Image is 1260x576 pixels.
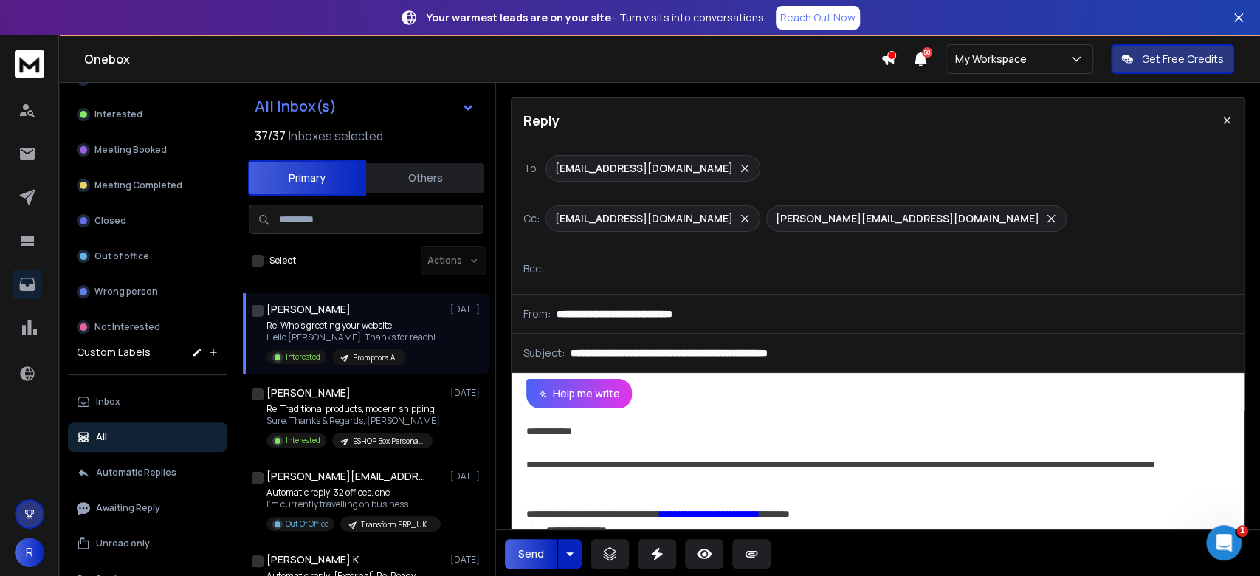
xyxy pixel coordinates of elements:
button: Send [505,539,557,569]
button: Awaiting Reply [68,493,227,523]
p: Out of office [94,250,149,262]
button: All [68,422,227,452]
button: Out of office [68,241,227,271]
p: Re: Who’s greeting your website [266,320,444,332]
p: Out Of Office [286,518,328,529]
p: Bcc: [523,261,544,276]
span: 37 / 37 [255,127,286,145]
p: Meeting Booked [94,144,167,156]
p: [DATE] [450,387,483,399]
p: Not Interested [94,321,160,333]
p: Cc: [523,211,540,226]
h3: Inboxes selected [289,127,383,145]
p: From: [523,306,551,321]
p: Subject: [523,346,565,360]
h1: [PERSON_NAME] [266,385,351,400]
button: Inbox [68,387,227,416]
iframe: Intercom live chat [1206,525,1242,560]
p: Inbox [96,396,120,408]
p: [PERSON_NAME][EMAIL_ADDRESS][DOMAIN_NAME] [776,211,1039,226]
p: I'm currently travelling on business [266,498,441,510]
button: Automatic Replies [68,458,227,487]
p: [DATE] [450,304,483,315]
button: Interested [68,100,227,129]
p: Hello [PERSON_NAME], Thanks for reaching [266,332,444,343]
p: Unread only [96,538,150,549]
p: Sure. Thanks & Regards, [PERSON_NAME] [266,415,440,427]
p: Interested [286,435,320,446]
h1: [PERSON_NAME] [266,302,351,317]
button: Primary [248,160,366,196]
p: To: [523,161,540,176]
p: Promptora AI [353,352,397,363]
button: Get Free Credits [1111,44,1234,74]
strong: Your warmest leads are on your site [427,10,611,24]
p: Transform ERP_UK_Personalized [361,519,432,530]
p: My Workspace [955,52,1033,66]
p: [EMAIL_ADDRESS][DOMAIN_NAME] [555,211,733,226]
button: Meeting Booked [68,135,227,165]
p: [EMAIL_ADDRESS][DOMAIN_NAME] [555,161,733,176]
p: Get Free Credits [1142,52,1224,66]
p: Closed [94,215,126,227]
p: [DATE] [450,470,483,482]
button: Wrong person [68,277,227,306]
p: – Turn visits into conversations [427,10,764,25]
img: logo [15,50,44,78]
button: All Inbox(s) [243,92,486,121]
p: All [96,431,107,443]
p: Reach Out Now [780,10,856,25]
h1: [PERSON_NAME] K [266,552,359,567]
button: Help me write [526,379,632,408]
button: R [15,538,44,567]
p: Re: Traditional products, modern shipping [266,403,440,415]
label: Select [269,255,296,267]
button: Meeting Completed [68,171,227,200]
p: Wrong person [94,286,158,298]
h1: All Inbox(s) [255,99,337,114]
h1: [PERSON_NAME][EMAIL_ADDRESS][PERSON_NAME][DOMAIN_NAME] [266,469,429,484]
button: Closed [68,206,227,236]
p: Interested [286,352,320,363]
p: Awaiting Reply [96,502,160,514]
p: Interested [94,109,142,120]
p: ESHOP Box Personalization_Opens_[DATE] [353,436,424,447]
span: 50 [922,47,932,58]
p: [DATE] [450,554,483,566]
p: Reply [523,110,560,131]
p: Meeting Completed [94,179,182,191]
p: Automatic Replies [96,467,176,479]
span: 1 [1236,525,1248,537]
h1: Onebox [84,50,881,68]
p: Automatic reply: 32 offices, one [266,487,441,498]
button: Others [366,162,484,194]
button: Unread only [68,529,227,558]
h3: Custom Labels [77,345,151,360]
a: Reach Out Now [776,6,860,30]
button: Not Interested [68,312,227,342]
